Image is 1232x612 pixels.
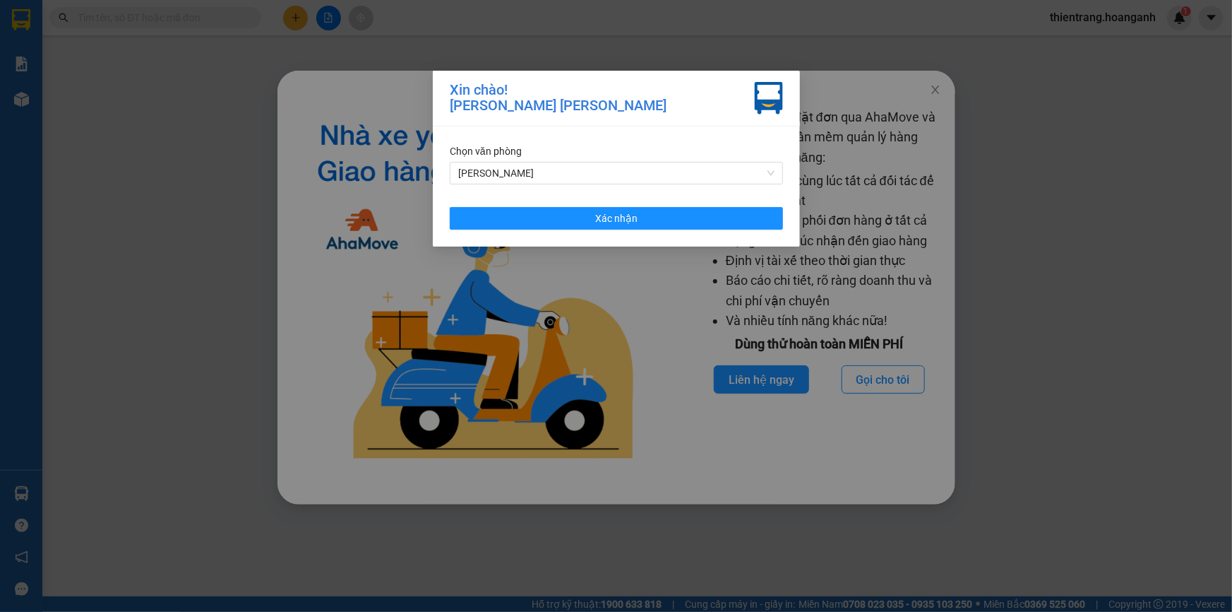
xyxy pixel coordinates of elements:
[450,207,783,230] button: Xác nhận
[458,163,775,184] span: Hồ Chí Minh
[450,143,783,159] div: Chọn văn phòng
[595,211,638,226] span: Xác nhận
[450,82,666,114] div: Xin chào! [PERSON_NAME] [PERSON_NAME]
[755,82,783,114] img: vxr-icon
